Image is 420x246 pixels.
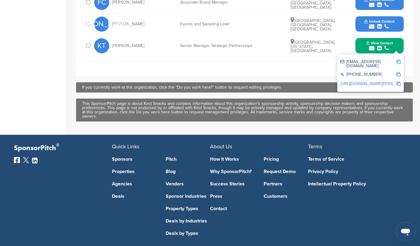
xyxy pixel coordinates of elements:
a: How It Works [210,157,255,162]
div: Senior Manager, Strategic Partnerships [180,44,271,48]
span: About Us [210,143,232,150]
span: ® [56,141,59,149]
span: [PERSON_NAME] [112,44,144,48]
a: Press [210,194,255,199]
div: [PHONE_NUMBER] [340,72,396,77]
span: [PERSON_NAME] [94,17,109,32]
iframe: Button to launch messaging window [396,222,415,241]
div: This SponsorPitch page is about Kind Snacks and contains information about this organization's sp... [82,102,407,118]
a: Vendors [166,181,210,186]
img: Facebook [14,157,20,163]
a: Sponsors [112,157,157,162]
span: View Contact [366,41,393,45]
div: If you currently work at this organization, click the “Do you work here?” button to request editi... [82,85,407,90]
span: Unlock Contact [364,19,394,24]
img: Twitter [23,157,29,163]
span: Terms [308,143,322,150]
span: Quick Links [112,143,139,150]
div: [EMAIL_ADDRESS][DOMAIN_NAME] [340,60,396,68]
span: [PERSON_NAME] [112,0,144,5]
img: Copy [396,60,401,64]
a: Deals by Types [166,231,210,236]
img: Copy [396,82,401,86]
a: Request Demo [264,169,308,174]
button: View Contact [359,37,400,55]
span: KT [94,38,109,53]
button: Unlock Contact [357,15,402,33]
a: Blog [166,169,210,174]
a: Deals by Industries [166,219,210,223]
a: Customers [264,194,308,199]
a: Agencies [112,181,157,186]
a: Properties [112,169,157,174]
img: Copy [396,72,401,77]
a: Terms of Service [308,157,397,162]
a: Privacy Policy [308,169,397,174]
a: Why SponsorPitch? [210,169,255,174]
a: Pitch [166,157,210,162]
a: Pricing [264,157,308,162]
span: [GEOGRAPHIC_DATA], [US_STATE], [GEOGRAPHIC_DATA] [291,40,335,53]
a: Intellectual Property Policy [308,181,397,186]
div: Associate Brand Manager [180,0,271,5]
div: Events and Sampling Lead [180,22,271,26]
p: SponsorPitch [14,144,112,153]
a: Sponsor Industries [166,194,210,199]
a: Partners [264,181,308,186]
a: Success Stories [210,181,255,186]
a: [URL][DOMAIN_NAME][PERSON_NAME] [340,81,414,86]
span: [GEOGRAPHIC_DATA], [GEOGRAPHIC_DATA], [GEOGRAPHIC_DATA] [291,18,335,32]
a: Deals [112,194,157,199]
a: Property Types [166,206,210,211]
a: Contact [210,206,255,211]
